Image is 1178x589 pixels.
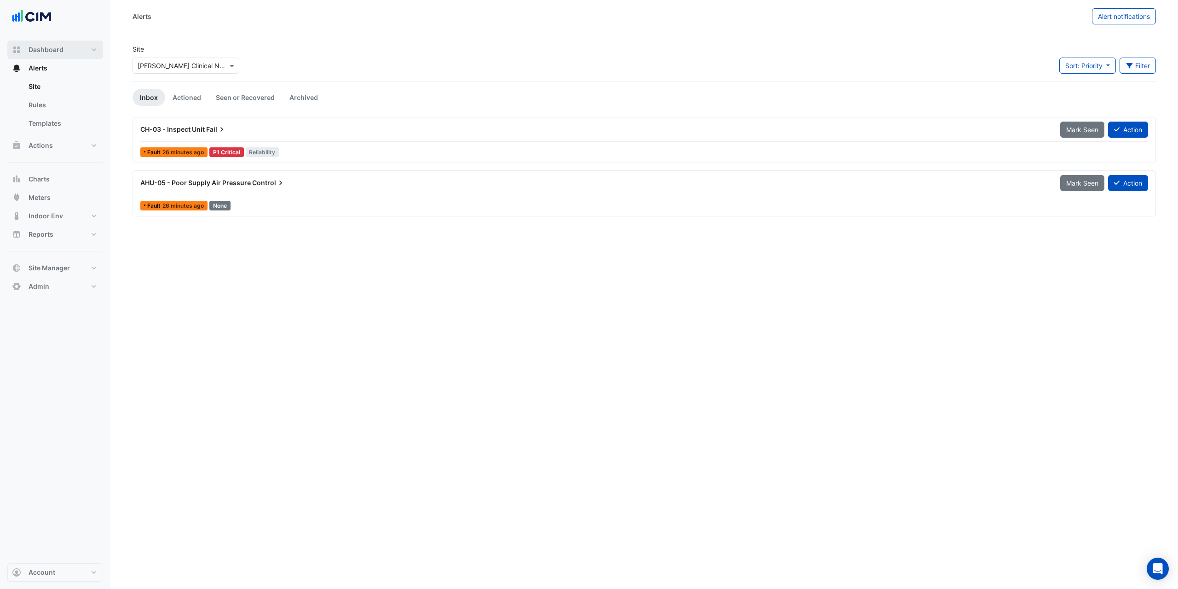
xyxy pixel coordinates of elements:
[140,125,205,133] span: CH-03 - Inspect Unit
[133,44,144,54] label: Site
[12,193,21,202] app-icon: Meters
[252,178,285,187] span: Control
[29,568,55,577] span: Account
[7,136,103,155] button: Actions
[7,170,103,188] button: Charts
[11,7,52,26] img: Company Logo
[208,89,282,106] a: Seen or Recovered
[7,41,103,59] button: Dashboard
[1092,8,1156,24] button: Alert notifications
[12,141,21,150] app-icon: Actions
[7,59,103,77] button: Alerts
[29,141,53,150] span: Actions
[209,201,231,210] div: None
[7,207,103,225] button: Indoor Env
[206,125,226,134] span: Fail
[7,77,103,136] div: Alerts
[1066,126,1098,134] span: Mark Seen
[246,147,279,157] span: Reliability
[29,193,51,202] span: Meters
[29,45,64,54] span: Dashboard
[1059,58,1116,74] button: Sort: Priority
[7,563,103,582] button: Account
[147,150,162,155] span: Fault
[7,225,103,244] button: Reports
[12,282,21,291] app-icon: Admin
[12,230,21,239] app-icon: Reports
[133,12,151,21] div: Alerts
[1108,175,1148,191] button: Action
[1098,12,1150,20] span: Alert notifications
[1120,58,1156,74] button: Filter
[1065,62,1103,70] span: Sort: Priority
[29,282,49,291] span: Admin
[12,64,21,73] app-icon: Alerts
[12,263,21,273] app-icon: Site Manager
[140,179,251,187] span: AHU-05 - Poor Supply Air Pressure
[282,89,325,106] a: Archived
[1108,122,1148,138] button: Action
[7,259,103,277] button: Site Manager
[162,149,204,156] span: Mon 18-Aug-2025 08:15 IST
[12,45,21,54] app-icon: Dashboard
[12,211,21,221] app-icon: Indoor Env
[29,64,47,73] span: Alerts
[7,277,103,296] button: Admin
[1147,558,1169,580] div: Open Intercom Messenger
[21,77,103,96] a: Site
[29,211,63,221] span: Indoor Env
[21,96,103,114] a: Rules
[12,175,21,184] app-icon: Charts
[29,230,53,239] span: Reports
[1060,175,1104,191] button: Mark Seen
[7,188,103,207] button: Meters
[21,114,103,133] a: Templates
[209,147,244,157] div: P1 Critical
[29,175,50,184] span: Charts
[1060,122,1104,138] button: Mark Seen
[162,202,204,209] span: Mon 18-Aug-2025 08:15 IST
[29,263,70,273] span: Site Manager
[133,89,165,106] a: Inbox
[165,89,208,106] a: Actioned
[1066,179,1098,187] span: Mark Seen
[147,203,162,209] span: Fault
